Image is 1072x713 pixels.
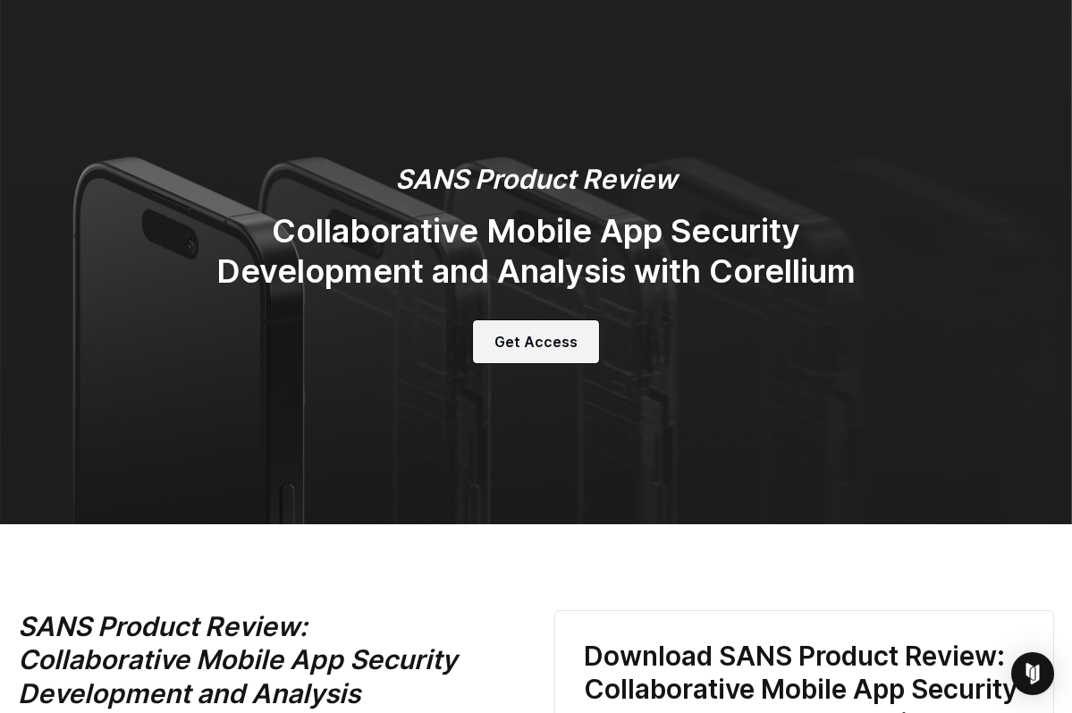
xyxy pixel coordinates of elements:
[473,320,599,363] a: Get Access
[1011,652,1054,695] div: Open Intercom Messenger
[494,331,578,352] span: Get Access
[395,163,677,195] em: SANS Product Review
[179,211,894,292] h2: Collaborative Mobile App Security Development and Analysis with Corellium
[18,610,457,709] i: SANS Product Review: Collaborative Mobile App Security Development and Analysis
